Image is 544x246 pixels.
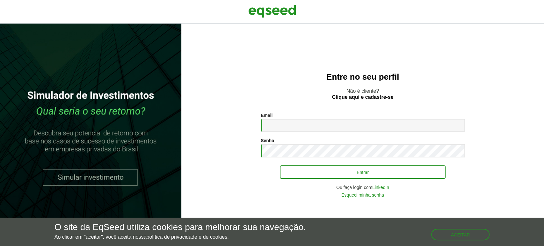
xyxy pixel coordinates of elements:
[147,235,228,240] a: política de privacidade e de cookies
[194,88,531,100] p: Não é cliente?
[194,72,531,82] h2: Entre no seu perfil
[54,234,306,240] p: Ao clicar em "aceitar", você aceita nossa .
[332,95,394,100] a: Clique aqui e cadastre-se
[261,113,272,118] label: Email
[341,193,384,197] a: Esqueci minha senha
[431,229,490,240] button: Aceitar
[261,138,274,143] label: Senha
[372,185,389,190] a: LinkedIn
[261,185,465,190] div: Ou faça login com
[280,165,446,179] button: Entrar
[54,222,306,232] h5: O site da EqSeed utiliza cookies para melhorar sua navegação.
[248,3,296,19] img: EqSeed Logo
